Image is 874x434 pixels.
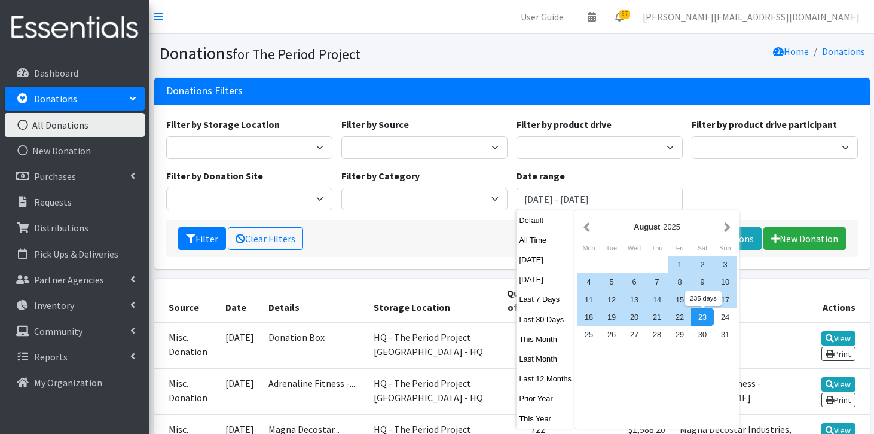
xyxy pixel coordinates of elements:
[5,319,145,343] a: Community
[34,274,104,286] p: Partner Agencies
[34,67,78,79] p: Dashboard
[577,273,600,291] div: 4
[646,273,668,291] div: 7
[577,326,600,343] div: 25
[646,291,668,308] div: 14
[5,164,145,188] a: Purchases
[517,212,575,229] button: Default
[714,326,737,343] div: 31
[261,368,366,414] td: Adrenaline Fitness -...
[517,271,575,288] button: [DATE]
[517,311,575,328] button: Last 30 Days
[646,308,668,326] div: 21
[517,331,575,348] button: This Month
[492,279,552,322] th: Quantity of Items
[366,279,492,322] th: Storage Location
[366,368,492,414] td: HQ - The Period Project [GEOGRAPHIC_DATA] - HQ
[261,322,366,369] td: Donation Box
[492,322,552,369] td: 392
[619,10,630,19] span: 67
[517,350,575,368] button: Last Month
[492,368,552,414] td: 3024
[668,273,691,291] div: 8
[668,291,691,308] div: 15
[773,45,809,57] a: Home
[166,117,280,132] label: Filter by Storage Location
[154,368,219,414] td: Misc. Donation
[517,188,683,210] input: January 1, 2011 - December 31, 2011
[154,322,219,369] td: Misc. Donation
[517,370,575,387] button: Last 12 Months
[600,326,623,343] div: 26
[5,8,145,48] img: HumanEssentials
[166,169,263,183] label: Filter by Donation Site
[633,5,869,29] a: [PERSON_NAME][EMAIL_ADDRESS][DOMAIN_NAME]
[5,113,145,137] a: All Donations
[178,227,226,250] button: Filter
[600,291,623,308] div: 12
[34,351,68,363] p: Reports
[692,117,837,132] label: Filter by product drive participant
[261,279,366,322] th: Details
[5,139,145,163] a: New Donation
[5,345,145,369] a: Reports
[34,170,76,182] p: Purchases
[218,279,261,322] th: Date
[691,273,714,291] div: 9
[623,273,646,291] div: 6
[5,242,145,266] a: Pick Ups & Deliveries
[517,291,575,308] button: Last 7 Days
[691,308,714,326] div: 23
[822,45,865,57] a: Donations
[218,322,261,369] td: [DATE]
[714,256,737,273] div: 3
[517,390,575,407] button: Prior Year
[517,251,575,268] button: [DATE]
[341,169,420,183] label: Filter by Category
[228,227,303,250] a: Clear Filters
[577,291,600,308] div: 11
[646,240,668,256] div: Thursday
[341,117,409,132] label: Filter by Source
[623,291,646,308] div: 13
[159,43,508,64] h1: Donations
[233,45,360,63] small: for The Period Project
[366,322,492,369] td: HQ - The Period Project [GEOGRAPHIC_DATA] - HQ
[623,308,646,326] div: 20
[34,299,74,311] p: Inventory
[600,308,623,326] div: 19
[511,5,573,29] a: User Guide
[673,368,808,414] td: Adrenaline Fitness - [PERSON_NAME]
[34,377,102,389] p: My Organization
[577,308,600,326] div: 18
[623,326,646,343] div: 27
[668,326,691,343] div: 29
[673,322,808,369] td: Donation Box
[663,222,680,231] span: 2025
[821,393,855,407] a: Print
[691,256,714,273] div: 2
[5,61,145,85] a: Dashboard
[763,227,846,250] a: New Donation
[517,169,565,183] label: Date range
[623,240,646,256] div: Wednesday
[218,368,261,414] td: [DATE]
[34,196,72,208] p: Requests
[821,377,855,392] a: View
[5,216,145,240] a: Distributions
[668,256,691,273] div: 1
[34,222,88,234] p: Distributions
[34,248,118,260] p: Pick Ups & Deliveries
[668,308,691,326] div: 22
[821,331,855,346] a: View
[673,279,808,322] th: Comments
[646,326,668,343] div: 28
[5,371,145,395] a: My Organization
[714,240,737,256] div: Sunday
[634,222,660,231] strong: August
[34,93,77,105] p: Donations
[600,240,623,256] div: Tuesday
[154,279,219,322] th: Source
[808,279,869,322] th: Actions
[600,273,623,291] div: 5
